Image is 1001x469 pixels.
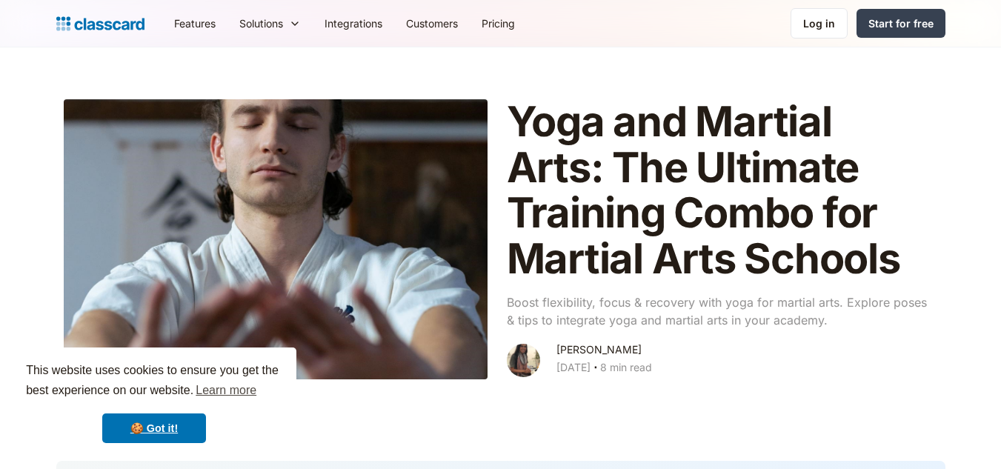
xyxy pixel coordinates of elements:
span: This website uses cookies to ensure you get the best experience on our website. [26,362,282,402]
a: Features [162,7,227,40]
a: Customers [394,7,470,40]
a: home [56,13,144,34]
a: Start for free [857,9,945,38]
a: dismiss cookie message [102,413,206,443]
p: Boost flexibility, focus & recovery with yoga for martial arts. Explore poses & tips to integrate... [507,293,931,329]
div: Log in [803,16,835,31]
a: Integrations [313,7,394,40]
a: Log in [791,8,848,39]
div: [DATE] [556,359,591,376]
div: Solutions [227,7,313,40]
div: cookieconsent [12,347,296,457]
div: Start for free [868,16,934,31]
a: learn more about cookies [193,379,259,402]
div: [PERSON_NAME] [556,341,642,359]
h1: Yoga and Martial Arts: The Ultimate Training Combo for Martial Arts Schools [507,99,931,282]
div: ‧ [591,359,600,379]
a: Yoga and Martial Arts: The Ultimate Training Combo for Martial Arts SchoolsBoost flexibility, foc... [56,92,945,387]
div: 8 min read [600,359,652,376]
a: Pricing [470,7,527,40]
div: Solutions [239,16,283,31]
